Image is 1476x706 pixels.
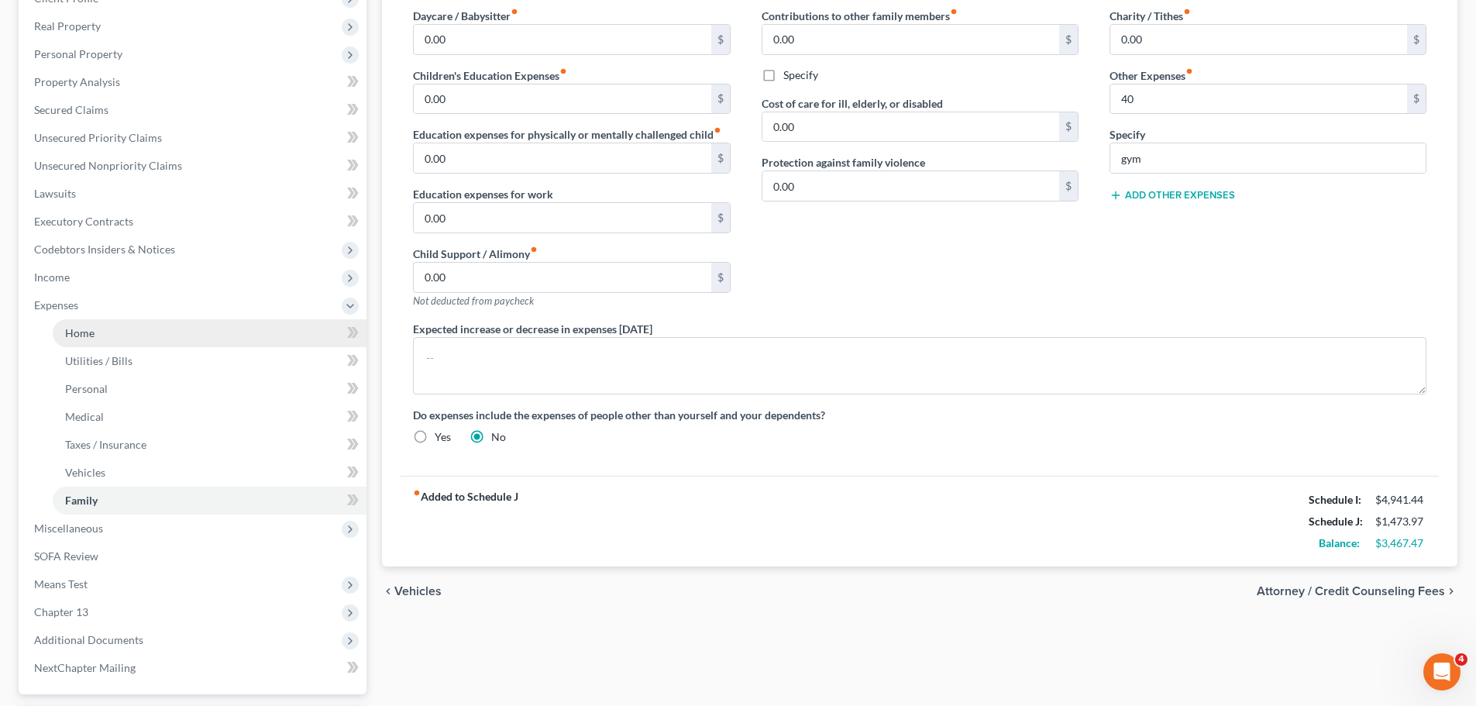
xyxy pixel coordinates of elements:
[762,154,925,170] label: Protection against family violence
[1375,492,1426,508] div: $4,941.44
[34,131,162,144] span: Unsecured Priority Claims
[34,75,120,88] span: Property Analysis
[1110,8,1191,24] label: Charity / Tithes
[711,25,730,54] div: $
[22,152,366,180] a: Unsecured Nonpriority Claims
[65,494,98,507] span: Family
[1059,25,1078,54] div: $
[413,294,534,307] span: Not deducted from paycheck
[34,522,103,535] span: Miscellaneous
[65,382,108,395] span: Personal
[1257,585,1457,598] button: Attorney / Credit Counseling Fees chevron_right
[34,605,88,618] span: Chapter 13
[53,487,366,515] a: Family
[34,243,175,256] span: Codebtors Insiders & Notices
[762,95,943,112] label: Cost of care for ill, elderly, or disabled
[1110,84,1407,114] input: --
[22,68,366,96] a: Property Analysis
[413,67,567,84] label: Children's Education Expenses
[65,438,146,451] span: Taxes / Insurance
[34,103,108,116] span: Secured Claims
[65,466,105,479] span: Vehicles
[711,84,730,114] div: $
[491,429,506,445] label: No
[413,489,421,497] i: fiber_manual_record
[1110,189,1235,201] button: Add Other Expenses
[1445,585,1457,598] i: chevron_right
[762,112,1059,142] input: --
[34,270,70,284] span: Income
[762,25,1059,54] input: --
[34,47,122,60] span: Personal Property
[1059,112,1078,142] div: $
[1185,67,1193,75] i: fiber_manual_record
[22,180,366,208] a: Lawsuits
[414,84,710,114] input: --
[1455,653,1467,666] span: 4
[53,319,366,347] a: Home
[382,585,394,598] i: chevron_left
[34,298,78,312] span: Expenses
[414,143,710,173] input: --
[711,263,730,292] div: $
[394,585,442,598] span: Vehicles
[413,321,652,337] label: Expected increase or decrease in expenses [DATE]
[762,171,1059,201] input: --
[1183,8,1191,15] i: fiber_manual_record
[762,8,958,24] label: Contributions to other family members
[22,96,366,124] a: Secured Claims
[53,375,366,403] a: Personal
[530,246,538,253] i: fiber_manual_record
[1110,126,1145,143] label: Specify
[34,549,98,563] span: SOFA Review
[783,67,818,83] label: Specify
[1309,493,1361,506] strong: Schedule I:
[435,429,451,445] label: Yes
[1110,25,1407,54] input: --
[1059,171,1078,201] div: $
[711,143,730,173] div: $
[414,203,710,232] input: --
[22,654,366,682] a: NextChapter Mailing
[53,403,366,431] a: Medical
[950,8,958,15] i: fiber_manual_record
[382,585,442,598] button: chevron_left Vehicles
[34,661,136,674] span: NextChapter Mailing
[53,459,366,487] a: Vehicles
[1110,67,1193,84] label: Other Expenses
[1407,84,1426,114] div: $
[34,633,143,646] span: Additional Documents
[1423,653,1461,691] iframe: Intercom live chat
[413,407,1426,423] label: Do expenses include the expenses of people other than yourself and your dependents?
[1110,143,1426,173] input: Specify...
[34,159,182,172] span: Unsecured Nonpriority Claims
[559,67,567,75] i: fiber_manual_record
[1309,515,1363,528] strong: Schedule J:
[1375,514,1426,529] div: $1,473.97
[34,577,88,591] span: Means Test
[1407,25,1426,54] div: $
[1319,536,1360,549] strong: Balance:
[413,246,538,262] label: Child Support / Alimony
[711,203,730,232] div: $
[413,8,518,24] label: Daycare / Babysitter
[53,431,366,459] a: Taxes / Insurance
[22,124,366,152] a: Unsecured Priority Claims
[413,126,721,143] label: Education expenses for physically or mentally challenged child
[414,25,710,54] input: --
[22,542,366,570] a: SOFA Review
[65,410,104,423] span: Medical
[34,19,101,33] span: Real Property
[34,215,133,228] span: Executory Contracts
[1375,536,1426,551] div: $3,467.47
[1257,585,1445,598] span: Attorney / Credit Counseling Fees
[413,186,553,202] label: Education expenses for work
[413,489,518,554] strong: Added to Schedule J
[65,354,132,367] span: Utilities / Bills
[34,187,76,200] span: Lawsuits
[65,326,95,339] span: Home
[714,126,721,134] i: fiber_manual_record
[22,208,366,236] a: Executory Contracts
[53,347,366,375] a: Utilities / Bills
[511,8,518,15] i: fiber_manual_record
